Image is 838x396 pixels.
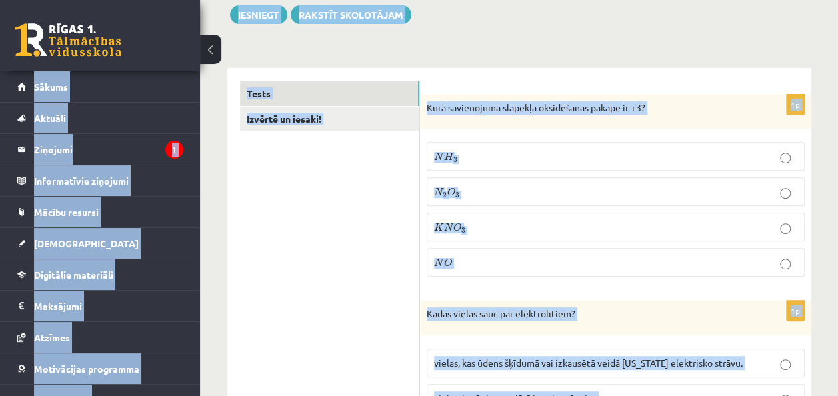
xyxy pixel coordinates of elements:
p: Kurā savienojumā slāpekļa oksidēšanas pakāpe ir +3? [427,101,738,115]
p: 1p [786,300,805,321]
legend: Maksājumi [34,291,183,321]
i: 1 [165,141,183,159]
a: Aktuāli [17,103,183,133]
span: N [444,223,453,231]
a: Mācību resursi [17,197,183,227]
span: vielas, kas ūdens šķīdumā vai izkausētā veidā [US_STATE] elektrisko strāvu. [434,357,743,369]
a: Rakstīt skolotājam [291,5,411,24]
span: K [434,223,444,231]
span: 3 [461,228,465,234]
p: Kādas vielas sauc par elektrolītiem? [427,307,738,321]
button: Iesniegt [230,5,287,24]
span: Aktuāli [34,112,66,124]
p: 1p [786,94,805,115]
a: Digitālie materiāli [17,259,183,290]
a: Ziņojumi1 [17,134,183,165]
a: Izvērtē un iesaki! [240,107,419,131]
span: O [443,258,451,267]
a: Tests [240,81,419,106]
a: Atzīmes [17,322,183,353]
span: O [453,223,461,231]
legend: Informatīvie ziņojumi [34,165,183,196]
span: Mācību resursi [34,206,99,218]
span: [DEMOGRAPHIC_DATA] [34,237,139,249]
span: H [443,152,453,161]
span: O [447,187,455,196]
span: 3 [455,193,459,199]
a: Sākums [17,71,183,102]
span: N [434,187,443,196]
a: [DEMOGRAPHIC_DATA] [17,228,183,259]
span: N [434,152,443,161]
span: N [434,258,443,267]
span: 3 [453,157,457,163]
span: Motivācijas programma [34,363,139,375]
input: vielas, kas ūdens šķīdumā vai izkausētā veidā [US_STATE] elektrisko strāvu. [780,359,791,370]
span: Digitālie materiāli [34,269,113,281]
a: Rīgas 1. Tālmācības vidusskola [15,23,121,57]
span: Sākums [34,81,68,93]
legend: Ziņojumi [34,134,183,165]
a: Maksājumi [17,291,183,321]
a: Informatīvie ziņojumi [17,165,183,196]
a: Motivācijas programma [17,353,183,384]
span: 2 [443,193,447,199]
span: Atzīmes [34,331,70,343]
